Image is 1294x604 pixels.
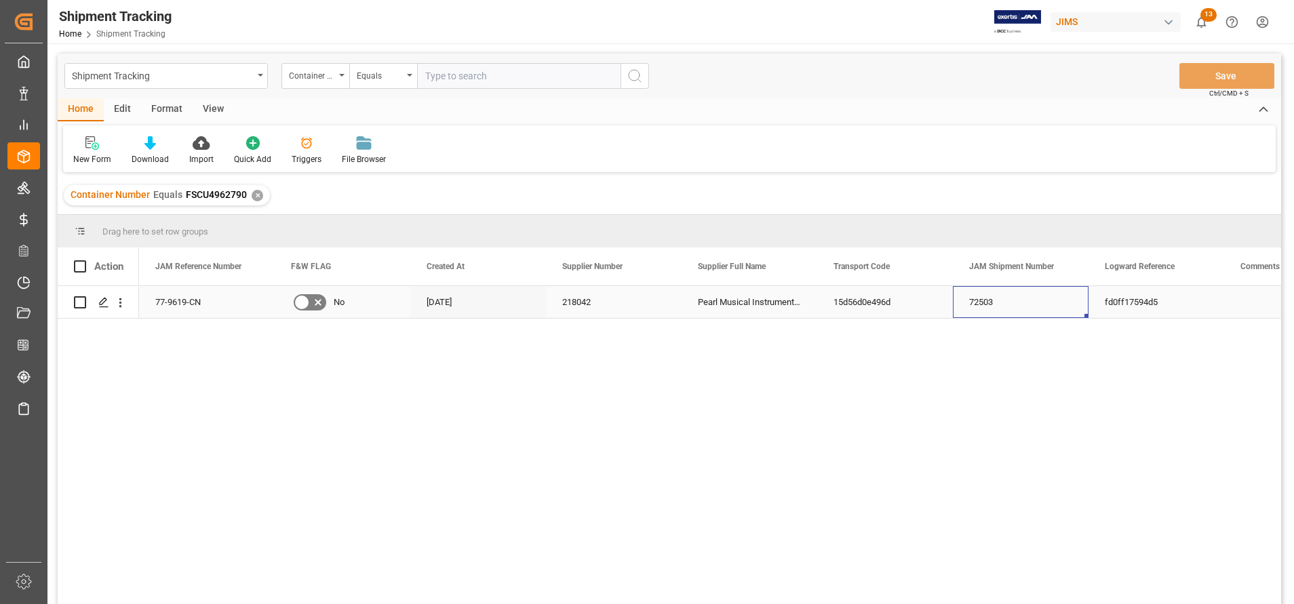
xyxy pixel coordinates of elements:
span: Equals [153,189,182,200]
button: show 13 new notifications [1186,7,1217,37]
div: Container Number [289,66,335,82]
span: No [334,287,345,318]
span: JAM Shipment Number [969,262,1054,271]
div: 15d56d0e496d [817,286,953,318]
div: JIMS [1051,12,1181,32]
span: Supplier Full Name [698,262,766,271]
span: Logward Reference [1105,262,1175,271]
span: JAM Reference Number [155,262,241,271]
button: JIMS [1051,9,1186,35]
a: Home [59,29,81,39]
div: fd0ff17594d5 [1089,286,1224,318]
div: 218042 [546,286,682,318]
span: F&W FLAG [291,262,331,271]
span: Container Number [71,189,150,200]
div: ✕ [252,190,263,201]
span: 13 [1200,8,1217,22]
div: Edit [104,98,141,121]
div: Pearl Musical Instrument ([GEOGRAPHIC_DATA]) [682,286,817,318]
div: New Form [73,153,111,165]
div: Triggers [292,153,321,165]
div: Shipment Tracking [59,6,172,26]
span: Drag here to set row groups [102,226,208,237]
div: View [193,98,234,121]
input: Type to search [417,63,621,89]
span: Transport Code [834,262,890,271]
button: open menu [64,63,268,89]
div: Press SPACE to select this row. [58,286,139,319]
div: Action [94,260,123,273]
div: Quick Add [234,153,271,165]
div: 72503 [953,286,1089,318]
button: open menu [349,63,417,89]
span: Created At [427,262,465,271]
span: FSCU4962790 [186,189,247,200]
div: Shipment Tracking [72,66,253,83]
div: 77-9619-CN [139,286,275,318]
button: search button [621,63,649,89]
div: Import [189,153,214,165]
span: Ctrl/CMD + S [1209,88,1249,98]
button: open menu [281,63,349,89]
button: Help Center [1217,7,1247,37]
img: Exertis%20JAM%20-%20Email%20Logo.jpg_1722504956.jpg [994,10,1041,34]
div: [DATE] [410,286,546,318]
div: Download [132,153,169,165]
div: Home [58,98,104,121]
span: Supplier Number [562,262,623,271]
div: File Browser [342,153,386,165]
div: Format [141,98,193,121]
button: Save [1179,63,1274,89]
div: Equals [357,66,403,82]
